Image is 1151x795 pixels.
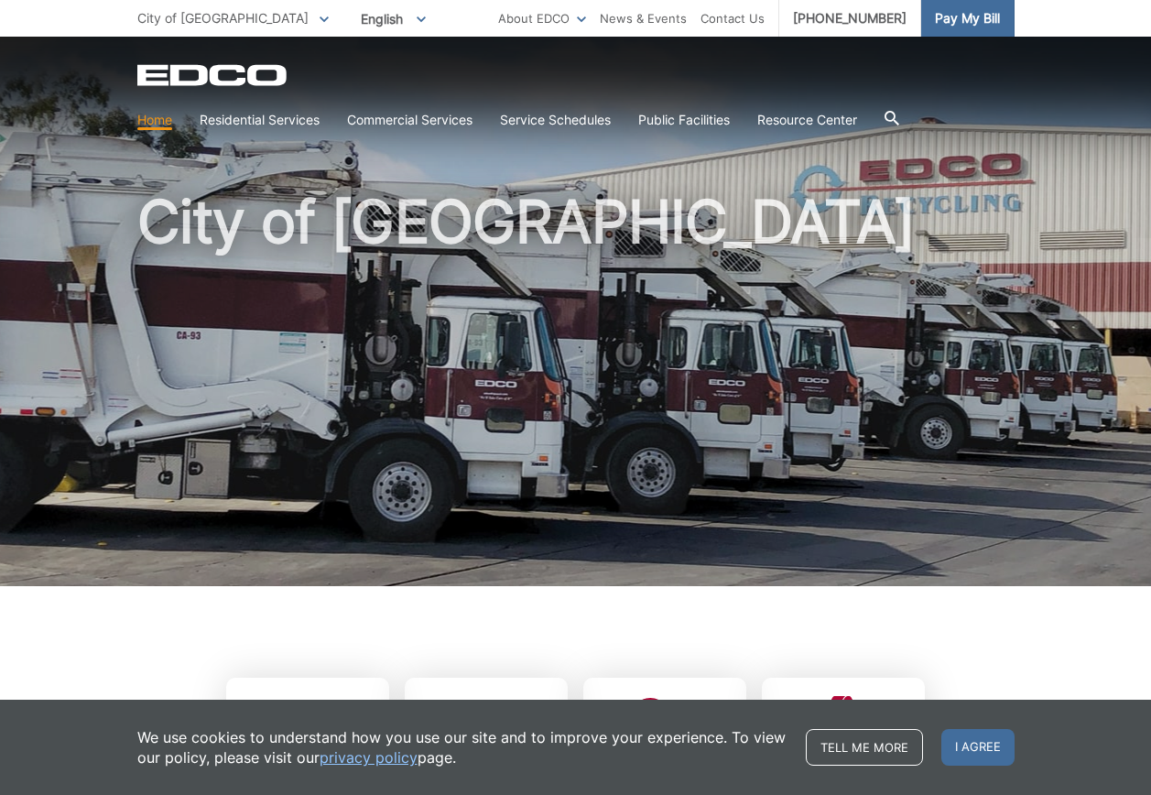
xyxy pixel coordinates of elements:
a: EDCD logo. Return to the homepage. [137,64,289,86]
a: Commercial Services [347,110,472,130]
a: Tell me more [806,729,923,766]
a: News & Events [600,8,687,28]
span: I agree [941,729,1015,766]
a: Home [137,110,172,130]
a: Service Schedules [500,110,611,130]
p: We use cookies to understand how you use our site and to improve your experience. To view our pol... [137,727,787,768]
a: Residential Services [200,110,320,130]
h1: City of [GEOGRAPHIC_DATA] [137,192,1015,594]
span: English [347,4,440,34]
span: Pay My Bill [935,8,1000,28]
a: About EDCO [498,8,586,28]
a: Resource Center [757,110,857,130]
span: City of [GEOGRAPHIC_DATA] [137,10,309,26]
a: privacy policy [320,747,418,768]
a: Contact Us [700,8,765,28]
a: Public Facilities [638,110,730,130]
